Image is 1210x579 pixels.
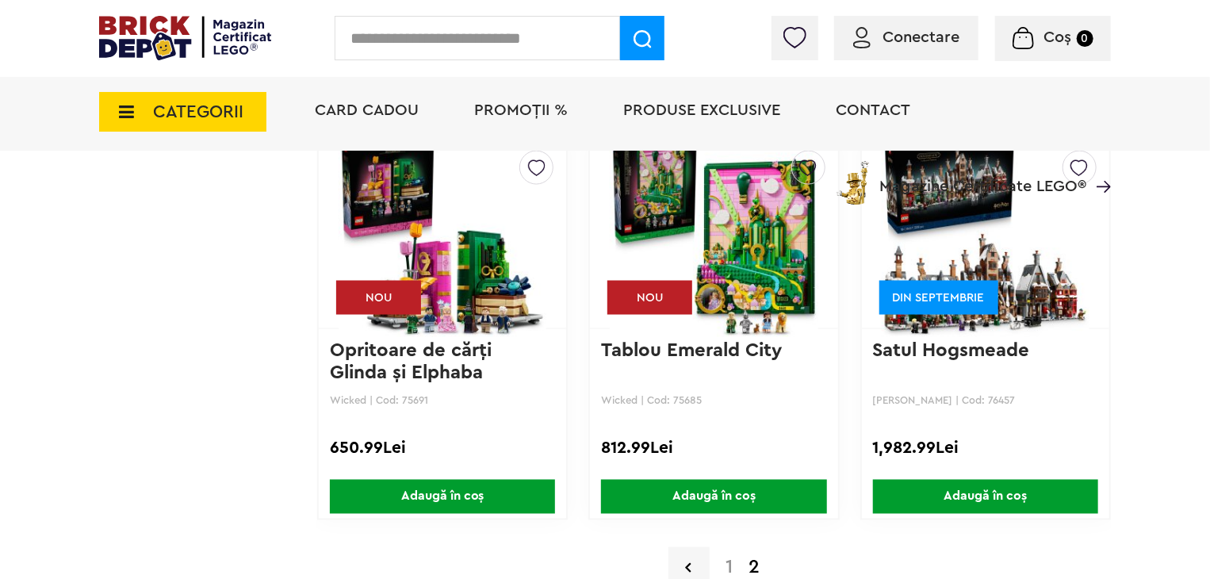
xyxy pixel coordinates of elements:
[873,480,1098,514] span: Adaugă în coș
[879,158,1086,194] span: Magazine Certificate LEGO®
[1044,29,1072,45] span: Coș
[862,480,1109,514] a: Adaugă în coș
[1086,158,1111,174] a: Magazine Certificate LEGO®
[601,439,826,459] div: 812.99Lei
[879,281,998,315] div: DIN SEPTEMBRIE
[601,395,826,407] p: Wicked | Cod: 75685
[741,558,768,577] strong: 2
[1077,30,1093,47] small: 0
[853,29,959,45] a: Conectare
[836,102,910,118] a: Contact
[607,281,692,315] div: NOU
[601,480,826,514] span: Adaugă în coș
[883,29,959,45] span: Conectare
[153,103,243,121] span: CATEGORII
[474,102,568,118] a: PROMOȚII %
[590,480,837,514] a: Adaugă în coș
[882,122,1089,344] img: Satul Hogsmeade
[315,102,419,118] a: Card Cadou
[330,342,497,383] a: Opritoare de cărţi Glinda şi Elphaba
[873,439,1098,459] div: 1,982.99Lei
[873,342,1030,361] a: Satul Hogsmeade
[601,342,782,361] a: Tablou Emerald City
[319,480,566,514] a: Adaugă în coș
[623,102,780,118] a: Produse exclusive
[718,558,741,577] a: 1
[339,122,546,344] img: Opritoare de cărţi Glinda şi Elphaba
[330,439,555,459] div: 650.99Lei
[330,480,555,514] span: Adaugă în coș
[873,395,1098,407] p: [PERSON_NAME] | Cod: 76457
[330,395,555,407] p: Wicked | Cod: 75691
[336,281,421,315] div: NOU
[610,122,818,344] img: Tablou Emerald City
